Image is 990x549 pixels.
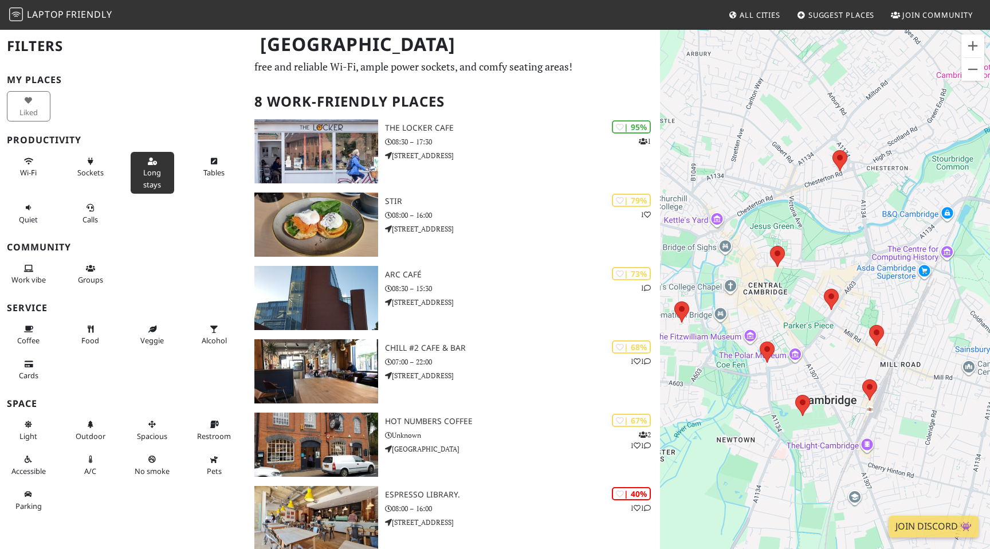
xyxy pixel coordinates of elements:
[131,152,174,194] button: Long stays
[69,415,112,445] button: Outdoor
[19,370,38,381] span: Credit cards
[961,58,984,81] button: Zoom out
[254,119,378,183] img: The Locker Cafe
[69,152,112,182] button: Sockets
[7,398,241,409] h3: Space
[254,266,378,330] img: ARC Café
[385,270,660,280] h3: ARC Café
[886,5,977,25] a: Join Community
[207,466,222,476] span: Pet friendly
[192,152,236,182] button: Tables
[254,193,378,257] img: Stir
[639,136,651,147] p: 1
[254,413,378,477] img: Hot Numbers Coffee
[385,150,660,161] p: [STREET_ADDRESS]
[612,267,651,280] div: | 73%
[961,34,984,57] button: Zoom in
[197,431,231,441] span: Restroom
[69,198,112,229] button: Calls
[84,466,96,476] span: Air conditioned
[247,339,660,403] a: Chill #2 Cafe & Bar | 68% 11 Chill #2 Cafe & Bar 07:00 – 22:00 [STREET_ADDRESS]
[641,209,651,220] p: 1
[137,431,167,441] span: Spacious
[143,167,161,189] span: Long stays
[131,320,174,350] button: Veggie
[19,431,37,441] span: Natural light
[385,503,660,514] p: 08:00 – 16:00
[251,29,658,60] h1: [GEOGRAPHIC_DATA]
[641,283,651,293] p: 1
[7,198,50,229] button: Quiet
[254,84,653,119] h2: 8 Work-Friendly Places
[247,193,660,257] a: Stir | 79% 1 Stir 08:00 – 16:00 [STREET_ADDRESS]
[202,335,227,346] span: Alcohol
[247,119,660,183] a: The Locker Cafe | 95% 1 The Locker Cafe 08:30 – 17:30 [STREET_ADDRESS]
[385,283,660,294] p: 08:30 – 15:30
[66,8,112,21] span: Friendly
[11,274,46,285] span: People working
[385,430,660,441] p: Unknown
[135,466,170,476] span: Smoke free
[76,431,105,441] span: Outdoor area
[203,167,225,178] span: Work-friendly tables
[247,266,660,330] a: ARC Café | 73% 1 ARC Café 08:30 – 15:30 [STREET_ADDRESS]
[9,7,23,21] img: LaptopFriendly
[792,5,879,25] a: Suggest Places
[15,501,42,511] span: Parking
[385,370,660,381] p: [STREET_ADDRESS]
[385,417,660,426] h3: Hot Numbers Coffee
[7,242,241,253] h3: Community
[385,297,660,308] p: [STREET_ADDRESS]
[82,214,98,225] span: Video/audio calls
[19,214,38,225] span: Quiet
[17,335,40,346] span: Coffee
[192,320,236,350] button: Alcohol
[385,136,660,147] p: 08:30 – 17:30
[7,450,50,480] button: Accessible
[385,123,660,133] h3: The Locker Cafe
[385,343,660,353] h3: Chill #2 Cafe & Bar
[808,10,875,20] span: Suggest Places
[192,450,236,480] button: Pets
[630,429,651,451] p: 2 1 1
[247,413,660,477] a: Hot Numbers Coffee | 67% 211 Hot Numbers Coffee Unknown [GEOGRAPHIC_DATA]
[612,414,651,427] div: | 67%
[78,274,103,285] span: Group tables
[11,466,46,476] span: Accessible
[9,5,112,25] a: LaptopFriendly LaptopFriendly
[385,210,660,221] p: 08:00 – 16:00
[7,29,241,64] h2: Filters
[612,340,651,354] div: | 68%
[7,259,50,289] button: Work vibe
[7,320,50,350] button: Coffee
[131,450,174,480] button: No smoke
[385,444,660,454] p: [GEOGRAPHIC_DATA]
[612,120,651,134] div: | 95%
[69,259,112,289] button: Groups
[254,339,378,403] img: Chill #2 Cafe & Bar
[7,355,50,385] button: Cards
[385,517,660,528] p: [STREET_ADDRESS]
[192,415,236,445] button: Restroom
[385,223,660,234] p: [STREET_ADDRESS]
[81,335,99,346] span: Food
[385,490,660,500] h3: Espresso Library.
[77,167,104,178] span: Power sockets
[612,487,651,500] div: | 40%
[7,135,241,146] h3: Productivity
[7,303,241,313] h3: Service
[740,10,780,20] span: All Cities
[7,74,241,85] h3: My Places
[724,5,785,25] a: All Cities
[140,335,164,346] span: Veggie
[131,415,174,445] button: Spacious
[612,194,651,207] div: | 79%
[7,415,50,445] button: Light
[27,8,64,21] span: Laptop
[7,152,50,182] button: Wi-Fi
[69,450,112,480] button: A/C
[630,503,651,513] p: 1 1
[385,356,660,367] p: 07:00 – 22:00
[7,485,50,515] button: Parking
[630,356,651,367] p: 1 1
